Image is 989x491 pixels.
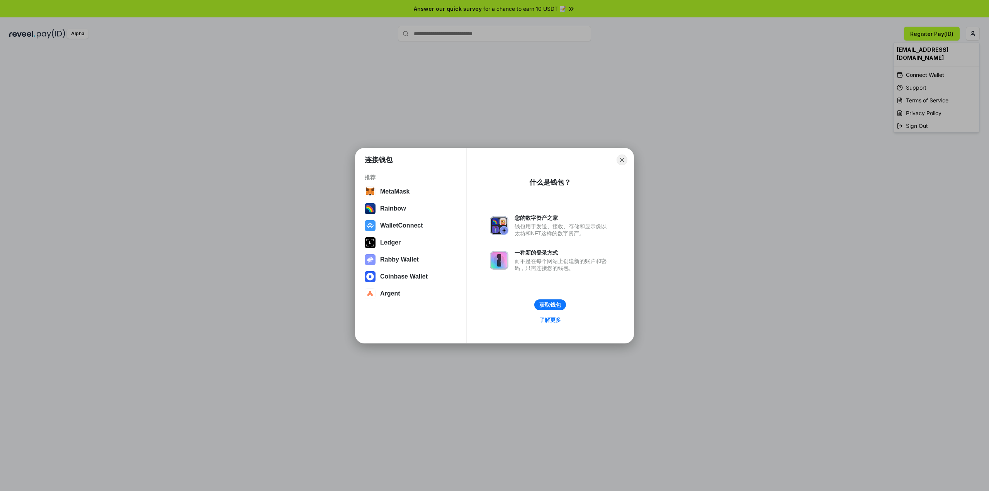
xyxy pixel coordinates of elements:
button: Ledger [362,235,459,250]
button: Rainbow [362,201,459,216]
img: svg+xml,%3Csvg%20width%3D%2228%22%20height%3D%2228%22%20viewBox%3D%220%200%2028%2028%22%20fill%3D... [365,288,376,299]
div: 您的数字资产之家 [515,214,610,221]
div: Coinbase Wallet [380,273,428,280]
div: WalletConnect [380,222,423,229]
div: 推荐 [365,174,457,181]
button: Argent [362,286,459,301]
button: Coinbase Wallet [362,269,459,284]
div: 而不是在每个网站上创建新的账户和密码，只需连接您的钱包。 [515,258,610,272]
div: MetaMask [380,188,410,195]
img: svg+xml,%3Csvg%20xmlns%3D%22http%3A%2F%2Fwww.w3.org%2F2000%2Fsvg%22%20fill%3D%22none%22%20viewBox... [490,216,508,235]
img: svg+xml,%3Csvg%20xmlns%3D%22http%3A%2F%2Fwww.w3.org%2F2000%2Fsvg%22%20width%3D%2228%22%20height%3... [365,237,376,248]
button: WalletConnect [362,218,459,233]
button: Rabby Wallet [362,252,459,267]
img: svg+xml,%3Csvg%20width%3D%2228%22%20height%3D%2228%22%20viewBox%3D%220%200%2028%2028%22%20fill%3D... [365,186,376,197]
button: 获取钱包 [534,299,566,310]
img: svg+xml,%3Csvg%20xmlns%3D%22http%3A%2F%2Fwww.w3.org%2F2000%2Fsvg%22%20fill%3D%22none%22%20viewBox... [490,251,508,270]
img: svg+xml,%3Csvg%20width%3D%2228%22%20height%3D%2228%22%20viewBox%3D%220%200%2028%2028%22%20fill%3D... [365,220,376,231]
div: Rainbow [380,205,406,212]
div: Ledger [380,239,401,246]
img: svg+xml,%3Csvg%20xmlns%3D%22http%3A%2F%2Fwww.w3.org%2F2000%2Fsvg%22%20fill%3D%22none%22%20viewBox... [365,254,376,265]
div: 一种新的登录方式 [515,249,610,256]
div: 获取钱包 [539,301,561,308]
a: 了解更多 [535,315,566,325]
img: svg+xml,%3Csvg%20width%3D%22120%22%20height%3D%22120%22%20viewBox%3D%220%200%20120%20120%22%20fil... [365,203,376,214]
div: 钱包用于发送、接收、存储和显示像以太坊和NFT这样的数字资产。 [515,223,610,237]
button: Close [617,155,627,165]
div: 什么是钱包？ [529,178,571,187]
h1: 连接钱包 [365,155,393,165]
div: 了解更多 [539,316,561,323]
div: Argent [380,290,400,297]
div: Rabby Wallet [380,256,419,263]
button: MetaMask [362,184,459,199]
img: svg+xml,%3Csvg%20width%3D%2228%22%20height%3D%2228%22%20viewBox%3D%220%200%2028%2028%22%20fill%3D... [365,271,376,282]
